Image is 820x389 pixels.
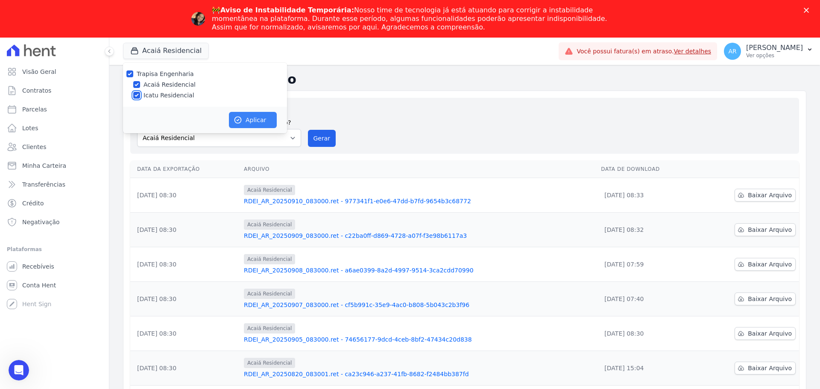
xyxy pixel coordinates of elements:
[748,225,792,234] span: Baixar Arquivo
[22,67,56,76] span: Visão Geral
[3,176,105,193] a: Transferências
[3,138,105,155] a: Clientes
[748,329,792,338] span: Baixar Arquivo
[735,362,796,374] a: Baixar Arquivo
[3,101,105,118] a: Parcelas
[22,281,56,290] span: Conta Hent
[597,247,697,282] td: [DATE] 07:59
[3,157,105,174] a: Minha Carteira
[22,180,65,189] span: Transferências
[220,6,354,14] b: Aviso de Instabilidade Temporária:
[3,258,105,275] a: Recebíveis
[746,44,803,52] p: [PERSON_NAME]
[3,277,105,294] a: Conta Hent
[22,199,44,208] span: Crédito
[3,120,105,137] a: Lotes
[735,292,796,305] a: Baixar Arquivo
[244,301,594,309] a: RDEI_AR_20250907_083000.ret - cf5b991c-35e9-4ac0-b808-5b043c2b3f96
[22,86,51,95] span: Contratos
[244,289,295,299] span: Acaiá Residencial
[748,191,792,199] span: Baixar Arquivo
[130,213,240,247] td: [DATE] 08:30
[244,197,594,205] a: RDEI_AR_20250910_083000.ret - 977341f1-e0e6-47dd-b7fd-9654b3c68772
[137,70,194,77] label: Trapisa Engenharia
[735,189,796,202] a: Baixar Arquivo
[244,266,594,275] a: RDEI_AR_20250908_083000.ret - a6ae0399-8a2d-4997-9514-3ca2cdd70990
[746,52,803,59] p: Ver opções
[143,91,194,100] label: Icatu Residencial
[244,335,594,344] a: RDEI_AR_20250905_083000.ret - 74656177-9dcd-4ceb-8bf2-47434c20d838
[717,39,820,63] button: AR [PERSON_NAME] Ver opções
[3,82,105,99] a: Contratos
[130,351,240,386] td: [DATE] 08:30
[735,327,796,340] a: Baixar Arquivo
[748,364,792,372] span: Baixar Arquivo
[597,316,697,351] td: [DATE] 08:30
[244,370,594,378] a: RDEI_AR_20250820_083001.ret - ca23c946-a237-41fb-8682-f2484bb387fd
[22,143,46,151] span: Clientes
[244,323,295,333] span: Acaiá Residencial
[244,358,295,368] span: Acaiá Residencial
[597,351,697,386] td: [DATE] 15:04
[244,254,295,264] span: Acaiá Residencial
[22,105,47,114] span: Parcelas
[3,195,105,212] a: Crédito
[597,161,697,178] th: Data de Download
[7,244,102,254] div: Plataformas
[3,214,105,231] a: Negativação
[748,295,792,303] span: Baixar Arquivo
[130,247,240,282] td: [DATE] 08:30
[244,231,594,240] a: RDEI_AR_20250909_083000.ret - c22ba0ff-d869-4728-a07f-f3e98b6117a3
[22,218,60,226] span: Negativação
[22,124,38,132] span: Lotes
[229,112,277,128] button: Aplicar
[308,130,336,147] button: Gerar
[240,161,597,178] th: Arquivo
[123,72,806,87] h2: Exportações de Retorno
[22,161,66,170] span: Minha Carteira
[244,185,295,195] span: Acaiá Residencial
[674,48,712,55] a: Ver detalhes
[130,161,240,178] th: Data da Exportação
[735,223,796,236] a: Baixar Arquivo
[748,260,792,269] span: Baixar Arquivo
[143,80,196,89] label: Acaiá Residencial
[9,360,29,380] iframe: Intercom live chat
[728,48,736,54] span: AR
[244,219,295,230] span: Acaiá Residencial
[3,63,105,80] a: Visão Geral
[597,213,697,247] td: [DATE] 08:32
[130,178,240,213] td: [DATE] 08:30
[597,178,697,213] td: [DATE] 08:33
[577,47,711,56] span: Você possui fatura(s) em atraso.
[597,282,697,316] td: [DATE] 07:40
[123,43,209,59] button: Acaiá Residencial
[130,282,240,316] td: [DATE] 08:30
[212,6,615,32] div: 🚧 Nosso time de tecnologia já está atuando para corrigir a instabilidade momentânea na plataforma...
[804,8,812,13] div: Fechar
[130,316,240,351] td: [DATE] 08:30
[22,262,54,271] span: Recebíveis
[735,258,796,271] a: Baixar Arquivo
[191,12,205,26] img: Profile image for Adriane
